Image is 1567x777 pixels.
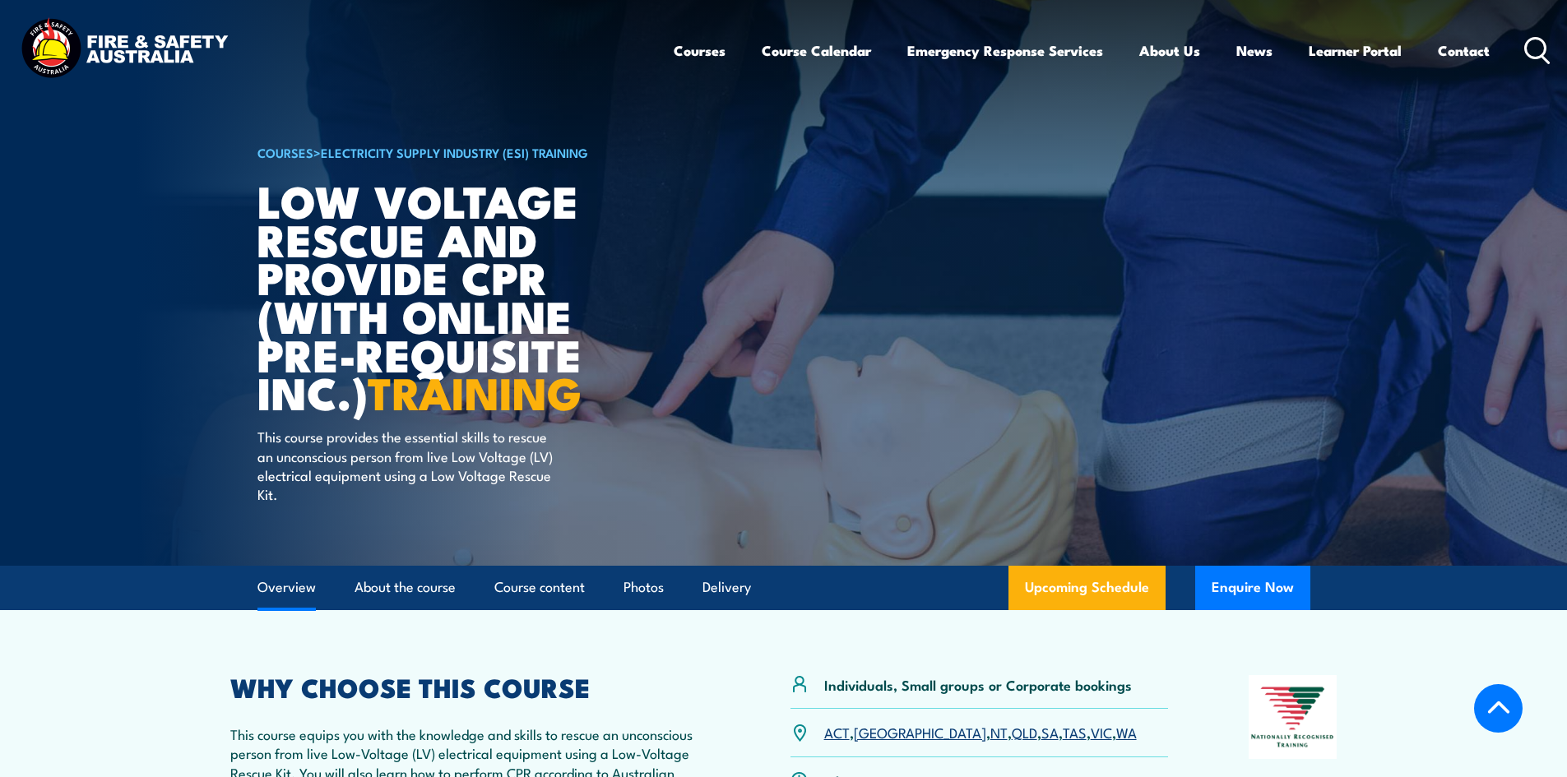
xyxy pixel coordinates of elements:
p: This course provides the essential skills to rescue an unconscious person from live Low Voltage (... [257,427,558,504]
a: Emergency Response Services [907,29,1103,72]
a: WA [1116,722,1137,742]
a: Course Calendar [762,29,871,72]
a: News [1236,29,1273,72]
h2: WHY CHOOSE THIS COURSE [230,675,711,698]
a: Delivery [702,566,751,609]
a: VIC [1091,722,1112,742]
a: SA [1041,722,1059,742]
p: Individuals, Small groups or Corporate bookings [824,675,1132,694]
a: Learner Portal [1309,29,1402,72]
a: Course content [494,566,585,609]
a: About the course [355,566,456,609]
p: , , , , , , , [824,723,1137,742]
a: Courses [674,29,726,72]
img: Nationally Recognised Training logo. [1249,675,1338,759]
a: Contact [1438,29,1490,72]
a: ACT [824,722,850,742]
a: Upcoming Schedule [1008,566,1166,610]
a: QLD [1012,722,1037,742]
a: [GEOGRAPHIC_DATA] [854,722,986,742]
button: Enquire Now [1195,566,1310,610]
a: NT [990,722,1008,742]
h1: Low Voltage Rescue and Provide CPR (with online Pre-requisite inc.) [257,181,664,411]
a: Photos [624,566,664,609]
a: TAS [1063,722,1087,742]
a: Electricity Supply Industry (ESI) Training [321,143,588,161]
a: COURSES [257,143,313,161]
h6: > [257,142,664,162]
a: Overview [257,566,316,609]
strong: TRAINING [368,357,582,425]
a: About Us [1139,29,1200,72]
